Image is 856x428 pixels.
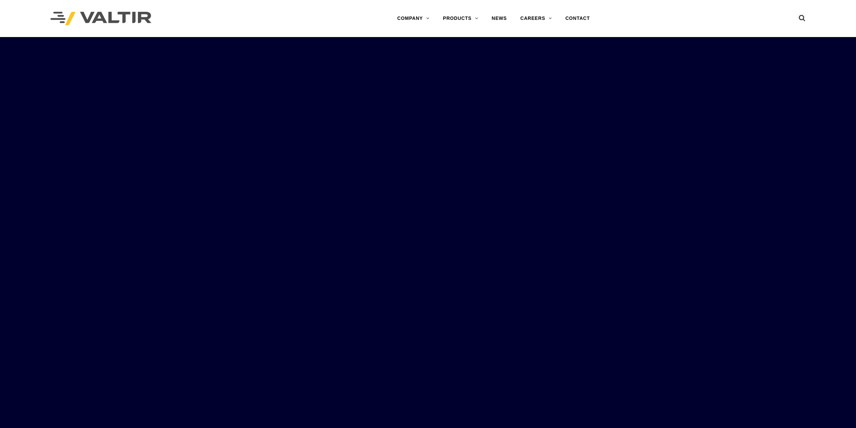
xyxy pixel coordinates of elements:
a: PRODUCTS [436,12,485,25]
img: Valtir [50,12,151,26]
a: CONTACT [559,12,597,25]
a: CAREERS [514,12,559,25]
a: NEWS [485,12,514,25]
a: COMPANY [390,12,436,25]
